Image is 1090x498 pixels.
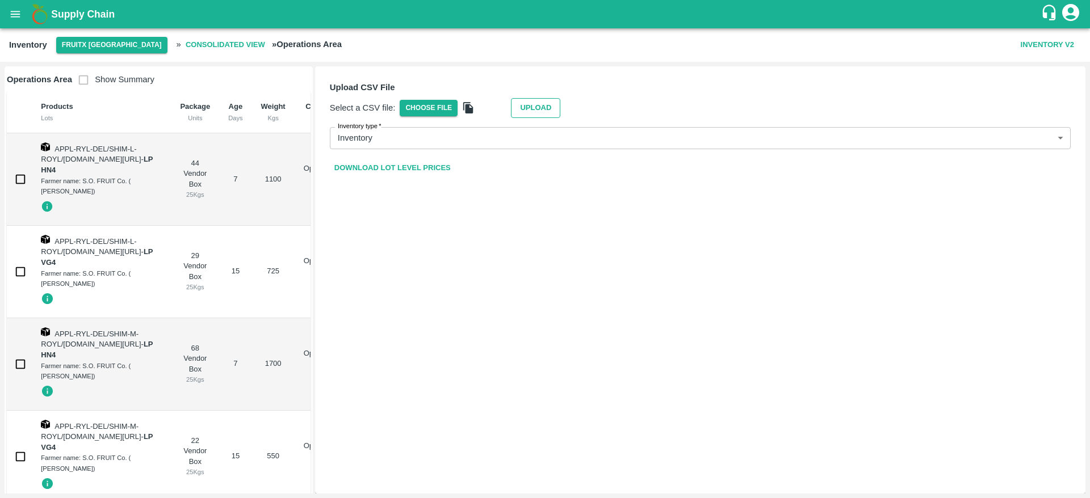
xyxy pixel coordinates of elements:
p: Operations Area [304,441,340,462]
b: Upload CSV File [330,83,395,92]
b: Package [180,102,210,111]
b: » Operations Area [272,40,342,49]
span: 1100 [265,175,282,183]
strong: LP HN4 [41,155,153,174]
h2: » [177,35,342,55]
div: Days [228,113,242,123]
span: Choose File [400,100,458,116]
div: Units [180,113,210,123]
span: APPL-RYL-DEL/SHIM-M-ROYL/[DOMAIN_NAME][URL] [41,330,141,349]
div: Farmer name: S.O. FRUIT Co. ( [PERSON_NAME]) [41,453,162,474]
div: [DATE] [304,277,340,287]
div: 25 Kgs [180,282,210,292]
p: Operations Area [304,348,340,369]
div: Farmer name: S.O. FRUIT Co. ( [PERSON_NAME]) [41,361,162,382]
span: 1700 [265,359,282,368]
div: [DATE] [304,462,340,472]
span: 550 [267,451,279,460]
div: 25 Kgs [180,374,210,385]
div: 22 Vendor Box [180,436,210,478]
b: Products [41,102,73,111]
span: - [41,432,153,451]
span: - [41,247,153,267]
div: 68 Vendor Box [180,343,210,385]
td: 7 [219,133,251,226]
span: - [41,155,153,174]
button: open drawer [2,1,28,27]
b: Inventory [9,40,47,49]
b: Weight [261,102,286,111]
div: Date [304,113,340,123]
div: Lots [41,113,162,123]
img: box [41,420,50,429]
a: Download Lot Level Prices [330,158,455,178]
div: Kgs [261,113,286,123]
p: Select a CSV file: [330,102,396,114]
span: APPL-RYL-DEL/SHIM-L-ROYL/[DOMAIN_NAME][URL] [41,237,141,256]
span: Consolidated View [181,35,270,55]
div: account of current user [1060,2,1081,26]
span: 725 [267,267,279,275]
b: Supply Chain [51,9,115,20]
button: Inventory V2 [1016,35,1079,55]
img: box [41,235,50,244]
div: 29 Vendor Box [180,251,210,293]
img: box [41,142,50,151]
td: 15 [219,226,251,318]
div: customer-support [1041,4,1060,24]
b: Age [229,102,243,111]
div: Farmer name: S.O. FRUIT Co. ( [PERSON_NAME]) [41,176,162,197]
img: box [41,327,50,336]
p: Operations Area [304,163,340,184]
img: logo [28,3,51,26]
strong: LP HN4 [41,340,153,359]
button: Select DC [56,37,167,53]
p: Inventory [338,132,372,144]
div: [DATE] [304,369,340,379]
label: Inventory type [338,122,381,131]
div: Farmer name: S.O. FRUIT Co. ( [PERSON_NAME]) [41,268,162,289]
span: - [41,340,153,359]
p: Operations Area [304,256,340,277]
span: APPL-RYL-DEL/SHIM-L-ROYL/[DOMAIN_NAME][URL] [41,145,141,164]
b: Chamber [305,102,337,111]
span: APPL-RYL-DEL/SHIM-M-ROYL/[DOMAIN_NAME][URL] [41,422,141,441]
td: 7 [219,318,251,411]
button: Upload [511,98,560,118]
div: [DATE] [304,184,340,195]
strong: LP VG4 [41,432,153,451]
div: 25 Kgs [180,467,210,477]
b: Operations Area [7,75,72,84]
span: Show Summary [72,75,154,84]
div: 44 Vendor Box [180,158,210,200]
strong: LP VG4 [41,247,153,267]
a: Supply Chain [51,6,1041,22]
b: Consolidated View [186,39,265,52]
div: 25 Kgs [180,189,210,200]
